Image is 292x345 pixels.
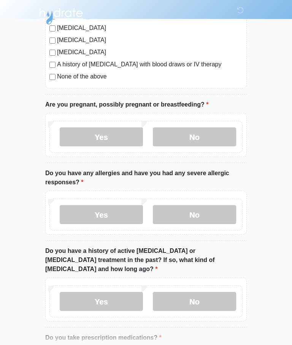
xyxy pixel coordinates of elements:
[45,333,162,342] label: Do you take prescription medications?
[60,205,143,224] label: Yes
[49,50,56,56] input: [MEDICAL_DATA]
[57,48,243,57] label: [MEDICAL_DATA]
[153,127,236,146] label: No
[60,292,143,311] label: Yes
[57,60,243,69] label: A history of [MEDICAL_DATA] with blood draws or IV therapy
[49,74,56,80] input: None of the above
[45,169,247,187] label: Do you have any allergies and have you had any severe allergic responses?
[45,246,247,274] label: Do you have a history of active [MEDICAL_DATA] or [MEDICAL_DATA] treatment in the past? If so, wh...
[49,38,56,44] input: [MEDICAL_DATA]
[57,36,243,45] label: [MEDICAL_DATA]
[153,292,236,311] label: No
[49,62,56,68] input: A history of [MEDICAL_DATA] with blood draws or IV therapy
[45,100,208,109] label: Are you pregnant, possibly pregnant or breastfeeding?
[38,6,84,25] img: Hydrate IV Bar - Arcadia Logo
[60,127,143,146] label: Yes
[153,205,236,224] label: No
[57,72,243,81] label: None of the above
